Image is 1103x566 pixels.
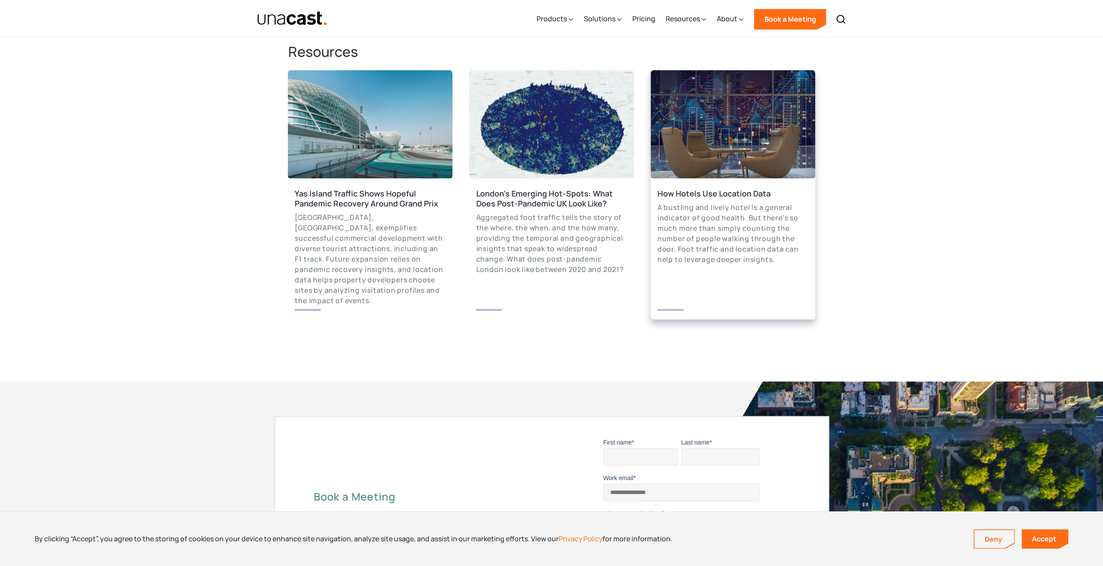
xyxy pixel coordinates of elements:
img: Unacast text logo [257,11,328,26]
a: Book a Meeting [754,9,826,29]
div: About [716,13,737,24]
div: Aggregated foot traffic tells the story of the where, the when, and the how many, providing the t... [476,212,627,275]
h3: Resources [274,42,829,61]
a: Privacy Policy [559,534,602,543]
a: home [257,11,328,26]
div: London's Emerging Hot-Spots: What Does Post-Pandemic UK Look Like? [476,189,627,209]
div: Resources [665,1,706,37]
div: Products [536,1,573,37]
img: Search icon [836,14,846,24]
span: First name [603,438,632,445]
a: link to the blog post [469,70,634,319]
a: Deny [974,530,1014,548]
div: A bustling and lively hotel is a general indicator of good health. But there’s so much more than ... [657,202,808,265]
div: About [716,1,743,37]
div: [GEOGRAPHIC_DATA], [GEOGRAPHIC_DATA], exemplifies successful commercial development with diverse ... [295,212,446,306]
a: link to the blog post [651,70,815,319]
h2: Book a Meeting [314,490,539,503]
div: Products [536,13,566,24]
span: Work email [603,474,634,481]
a: Accept [1022,529,1068,549]
div: Meet with us and put Unacast’s data to the test. [314,506,539,551]
a: Pricing [632,1,655,37]
div: Yas Island Traffic Shows Hopeful Pandemic Recovery Around Grand Prix [295,189,446,209]
a: link to the blog post [288,70,452,319]
div: By clicking “Accept”, you agree to the storing of cookies on your device to enhance site navigati... [35,534,672,543]
div: Solutions [583,13,615,24]
div: How Hotels Use Location Data [657,189,808,199]
div: Resources [665,13,700,24]
span: Last name [681,438,709,445]
span: What are you looking for? [603,510,673,517]
div: Solutions [583,1,621,37]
